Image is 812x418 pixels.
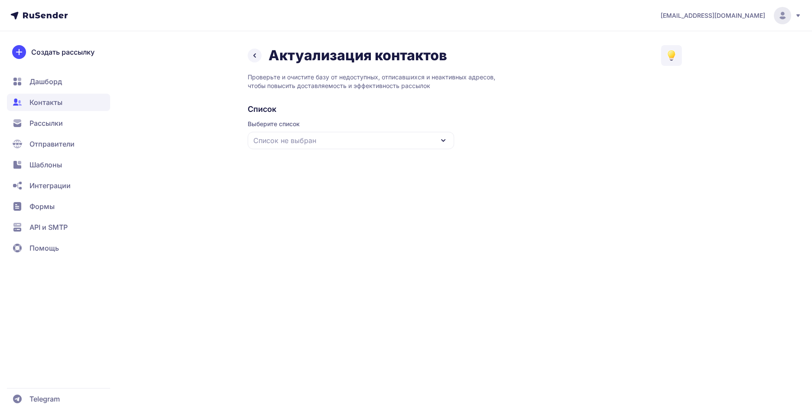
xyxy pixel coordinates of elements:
span: API и SMTP [29,222,68,232]
p: Проверьте и очистите базу от недоступных, отписавшихся и неактивных адресов, чтобы повысить доста... [248,73,682,90]
span: Формы [29,201,55,212]
span: Выберите список [248,120,454,128]
a: Telegram [7,390,110,408]
span: Создать рассылку [31,47,95,57]
span: Помощь [29,243,59,253]
span: [EMAIL_ADDRESS][DOMAIN_NAME] [661,11,765,20]
span: Дашборд [29,76,62,87]
span: Интеграции [29,180,71,191]
span: Отправители [29,139,75,149]
span: Рассылки [29,118,63,128]
h2: Список [248,104,682,114]
span: Шаблоны [29,160,62,170]
span: Telegram [29,394,60,404]
h1: Актуализация контактов [268,47,447,64]
span: Контакты [29,97,62,108]
span: Список не выбран [253,135,316,146]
